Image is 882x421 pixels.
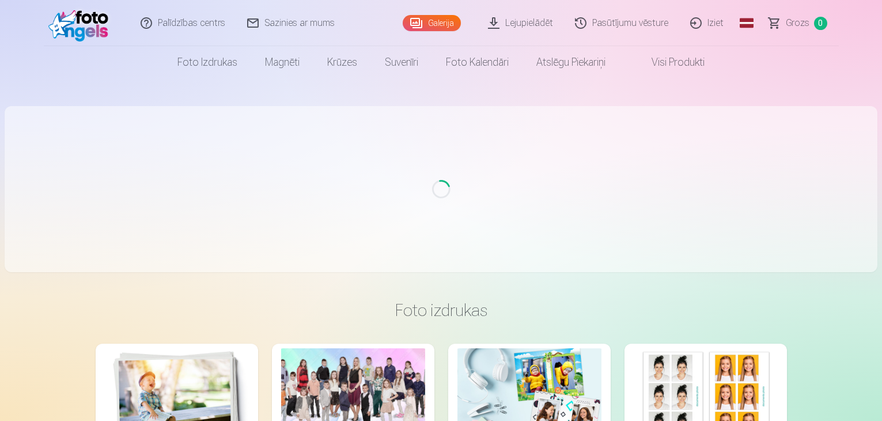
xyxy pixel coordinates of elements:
[371,46,432,78] a: Suvenīri
[403,15,461,31] a: Galerija
[523,46,619,78] a: Atslēgu piekariņi
[105,300,778,321] h3: Foto izdrukas
[251,46,313,78] a: Magnēti
[814,17,827,30] span: 0
[786,16,809,30] span: Grozs
[164,46,251,78] a: Foto izdrukas
[313,46,371,78] a: Krūzes
[619,46,718,78] a: Visi produkti
[432,46,523,78] a: Foto kalendāri
[48,5,115,42] img: /fa4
